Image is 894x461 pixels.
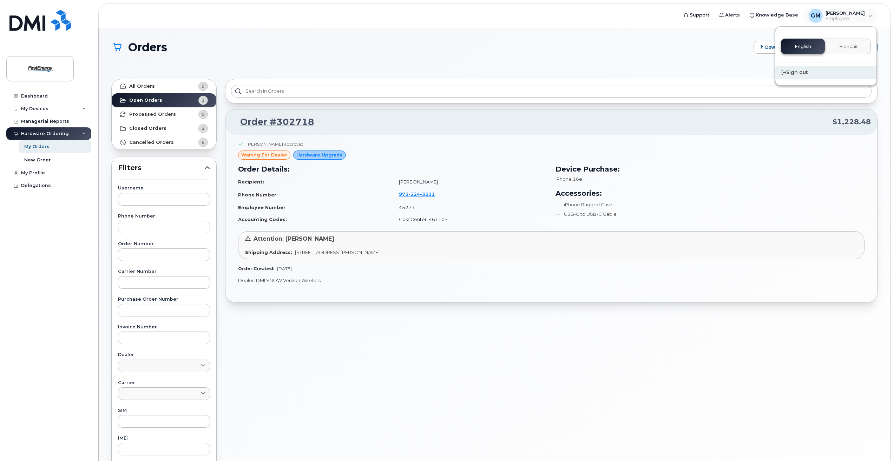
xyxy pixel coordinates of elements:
[202,139,205,146] span: 6
[129,112,176,117] strong: Processed Orders
[118,163,204,173] span: Filters
[112,93,216,107] a: Open Orders1
[393,201,547,214] td: 45271
[128,41,167,53] span: Orders
[254,235,334,242] span: Attention: [PERSON_NAME]
[129,98,162,103] strong: Open Orders
[112,121,216,135] a: Closed Orders2
[238,179,264,185] strong: Recipient:
[295,249,380,255] span: [STREET_ADDRESS][PERSON_NAME]
[202,97,205,103] span: 1
[118,242,210,246] label: Order Number
[238,164,547,174] h3: Order Details:
[556,164,865,174] h3: Device Purchase:
[296,152,343,158] span: Hardware Upgrade
[399,191,443,197] a: 9732243331
[863,430,889,456] iframe: Messenger Launcher
[118,325,210,329] label: Invoice Number
[118,214,210,219] label: Phone Number
[245,249,292,255] strong: Shipping Address:
[202,125,205,132] span: 2
[112,135,216,149] a: Cancelled Orders6
[408,191,420,197] span: 224
[231,85,872,98] input: Search in orders
[754,41,822,54] button: Download Excel Report
[118,381,210,385] label: Carrier
[393,213,547,226] td: Cost Center: 461107
[246,141,303,147] div: [PERSON_NAME] approved
[393,176,547,188] td: [PERSON_NAME]
[118,353,210,357] label: Dealer
[118,297,210,302] label: Purchase Order Number
[129,140,174,145] strong: Cancelled Orders
[118,408,210,413] label: SIM
[238,192,276,198] strong: Phone Number
[118,269,210,274] label: Carrier Number
[556,201,865,208] li: iPhone Rugged Case
[118,436,210,441] label: IMEI
[839,44,859,49] span: Français
[399,191,435,197] span: 973
[112,79,216,93] a: All Orders9
[232,116,314,128] a: Order #302718
[556,176,582,182] span: iPhone 16e
[238,266,274,271] strong: Order Created:
[238,205,285,210] strong: Employee Number
[202,111,205,118] span: 0
[129,126,166,131] strong: Closed Orders
[112,107,216,121] a: Processed Orders0
[833,117,871,127] span: $1,228.48
[277,266,292,271] span: [DATE]
[556,188,865,199] h3: Accessories:
[238,277,865,284] p: Dealer: DMI SNOW Verizon Wireless
[202,83,205,89] span: 9
[238,216,287,222] strong: Accounting Codes:
[556,211,865,218] li: USB-C to USB-C Cable
[129,83,155,89] strong: All Orders
[118,186,210,191] label: Username
[775,66,876,79] div: Sign out
[241,152,287,158] span: waiting for dealer
[420,191,435,197] span: 3331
